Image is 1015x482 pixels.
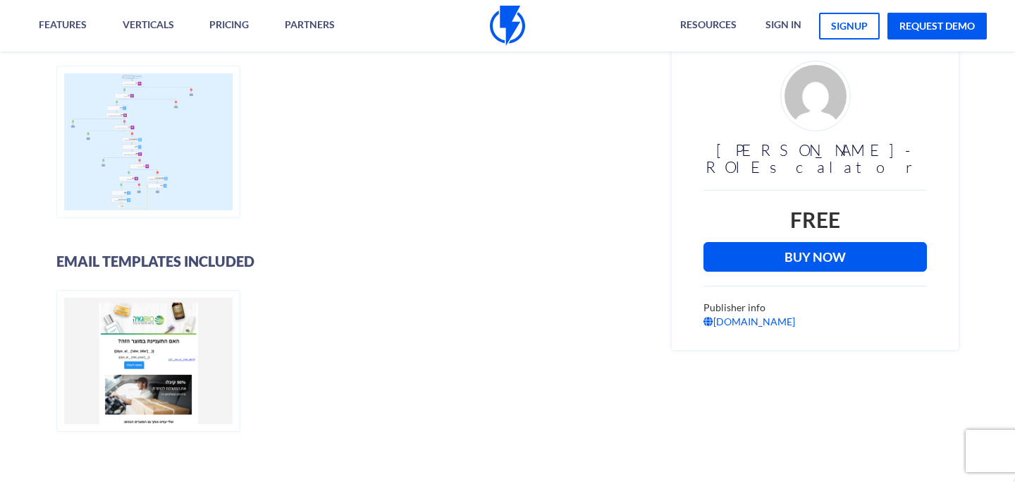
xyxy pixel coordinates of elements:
h3: [PERSON_NAME] - ROI Escalator [703,142,927,176]
span: Publisher info [703,301,765,313]
img: d4fe36f24926ae2e6254bfc5557d6d03 [780,61,851,131]
a: [DOMAIN_NAME] [703,315,795,327]
a: signup [819,13,880,40]
h3: Email Templates Included [56,253,651,269]
div: Free [703,205,927,235]
a: request demo [887,13,987,40]
a: Buy Now [703,242,927,272]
